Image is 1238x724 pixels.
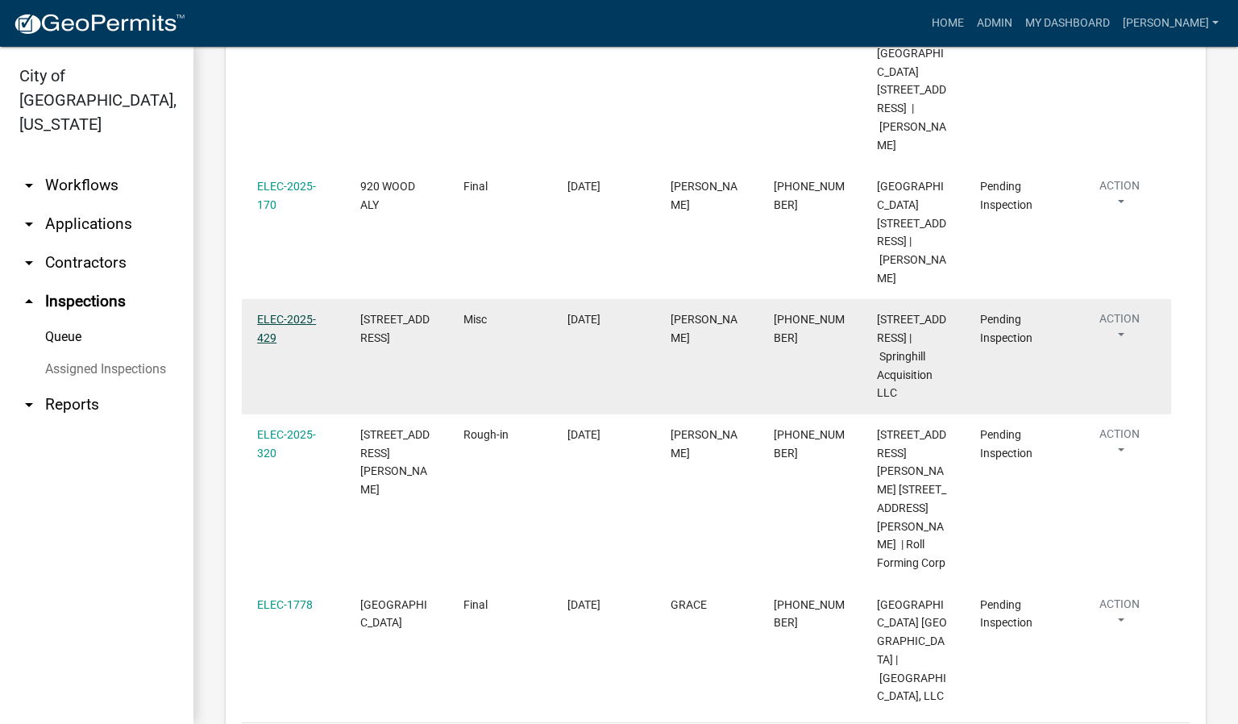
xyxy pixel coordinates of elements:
[671,180,737,211] span: DAVID
[257,313,316,344] a: ELEC-2025-429
[1019,8,1116,39] a: My Dashboard
[567,177,640,196] div: [DATE]
[360,428,430,496] span: 1205 BROWN FORMAN ROAD
[463,180,488,193] span: Final
[360,180,415,211] span: 920 WOOD ALY
[774,428,845,460] span: 502-803-6541
[257,598,313,611] a: ELEC-1778
[980,313,1032,344] span: Pending Inspection
[980,598,1032,630] span: Pending Inspection
[19,214,39,234] i: arrow_drop_down
[1083,310,1156,351] button: Action
[970,8,1019,39] a: Admin
[774,598,845,630] span: 502-777-6248
[257,180,316,211] a: ELEC-2025-170
[567,426,640,444] div: [DATE]
[257,428,316,460] a: ELEC-2025-320
[1083,596,1156,636] button: Action
[1083,426,1156,466] button: Action
[980,428,1032,460] span: Pending Inspection
[774,313,845,344] span: 502-755-1460
[19,253,39,273] i: arrow_drop_down
[360,313,430,344] span: 1403 SPRING ST
[567,596,640,614] div: [DATE]
[877,428,946,569] span: 1205 BROWN FORMAN ROAD 1205 Brown Forman Road | Roll Forming Corp
[774,180,845,211] span: 502-333-4792
[463,313,487,326] span: Misc
[877,10,946,151] span: 515 NINTH STREET EAST 515 E 9th Street | Forrest Al-Malik
[19,292,39,311] i: arrow_drop_up
[1083,177,1156,218] button: Action
[671,313,737,344] span: JT Hembrey
[360,598,427,630] span: 828 WATT STREET
[463,598,488,611] span: Final
[877,313,946,399] span: 1403 SPRING ST 302 W 14th St | Springhill Acquisition LLC
[980,180,1032,211] span: Pending Inspection
[671,428,737,460] span: ricky ratliff
[877,598,947,703] span: 828 WATT STREET 828 Watt Street | Cloverport Park, LLC
[671,598,707,611] span: GRACE
[463,428,509,441] span: Rough-in
[19,176,39,195] i: arrow_drop_down
[567,310,640,329] div: [DATE]
[925,8,970,39] a: Home
[877,180,946,285] span: 920 WOOD ALY 920 Wood Alley | Snelling Bryan
[1116,8,1225,39] a: [PERSON_NAME]
[19,395,39,414] i: arrow_drop_down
